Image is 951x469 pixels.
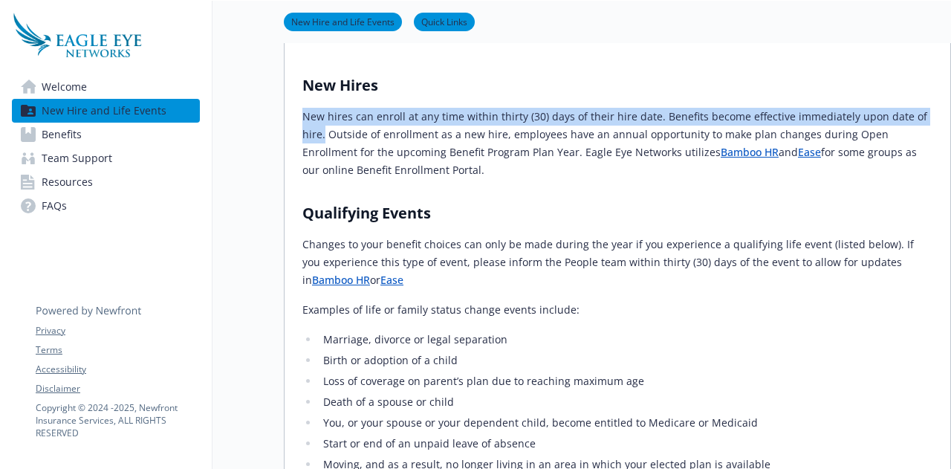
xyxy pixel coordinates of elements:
a: Welcome [12,75,200,99]
a: Disclaimer [36,382,199,395]
a: Benefits [12,123,200,146]
p: Copyright © 2024 - 2025 , Newfront Insurance Services, ALL RIGHTS RESERVED [36,401,199,439]
a: Resources [12,170,200,194]
span: Welcome [42,75,87,99]
li: Birth or adoption of a child [319,352,932,369]
a: Team Support [12,146,200,170]
p: Examples of life or family status change events include: [302,301,932,319]
span: New Hire and Life Events [42,99,166,123]
a: Accessibility [36,363,199,376]
a: FAQs [12,194,200,218]
strong: New Hires [302,75,378,95]
a: Bamboo HR [721,145,779,159]
a: Ease [798,145,821,159]
a: Quick Links [414,14,475,28]
li: Start or end of an unpaid leave of absence [319,435,932,453]
span: FAQs [42,194,67,218]
span: Resources [42,170,93,194]
span: Team Support [42,146,112,170]
a: New Hire and Life Events [284,14,402,28]
a: Privacy [36,324,199,337]
li: Loss of coverage on parent’s plan due to reaching maximum age [319,372,932,390]
p: New hires can enroll at any time within thirty (30) days of their hire date. Benefits become effe... [302,108,932,179]
span: Benefits [42,123,82,146]
p: Changes to your benefit choices can only be made during the year if you experience a qualifying l... [302,236,932,289]
li: You, or your spouse or your dependent child, become entitled to Medicare or Medicaid [319,414,932,432]
a: New Hire and Life Events [12,99,200,123]
a: Terms [36,343,199,357]
li: Death of a spouse or child [319,393,932,411]
a: Ease [380,273,403,287]
li: Marriage, divorce or legal separation [319,331,932,349]
a: Bamboo HR [312,273,370,287]
strong: Qualifying Events [302,203,431,223]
